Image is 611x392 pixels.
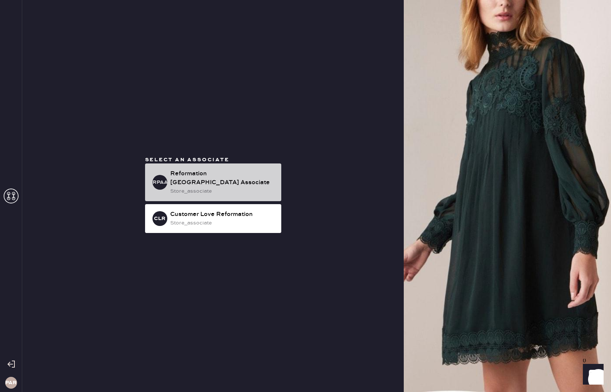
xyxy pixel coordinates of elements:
[145,156,229,163] span: Select an associate
[170,187,275,195] div: store_associate
[170,210,275,219] div: Customer Love Reformation
[5,380,17,385] h3: PAR
[154,216,165,221] h3: CLR
[170,219,275,227] div: store_associate
[170,169,275,187] div: Reformation [GEOGRAPHIC_DATA] Associate
[152,180,167,185] h3: RPAA
[576,359,608,391] iframe: Front Chat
